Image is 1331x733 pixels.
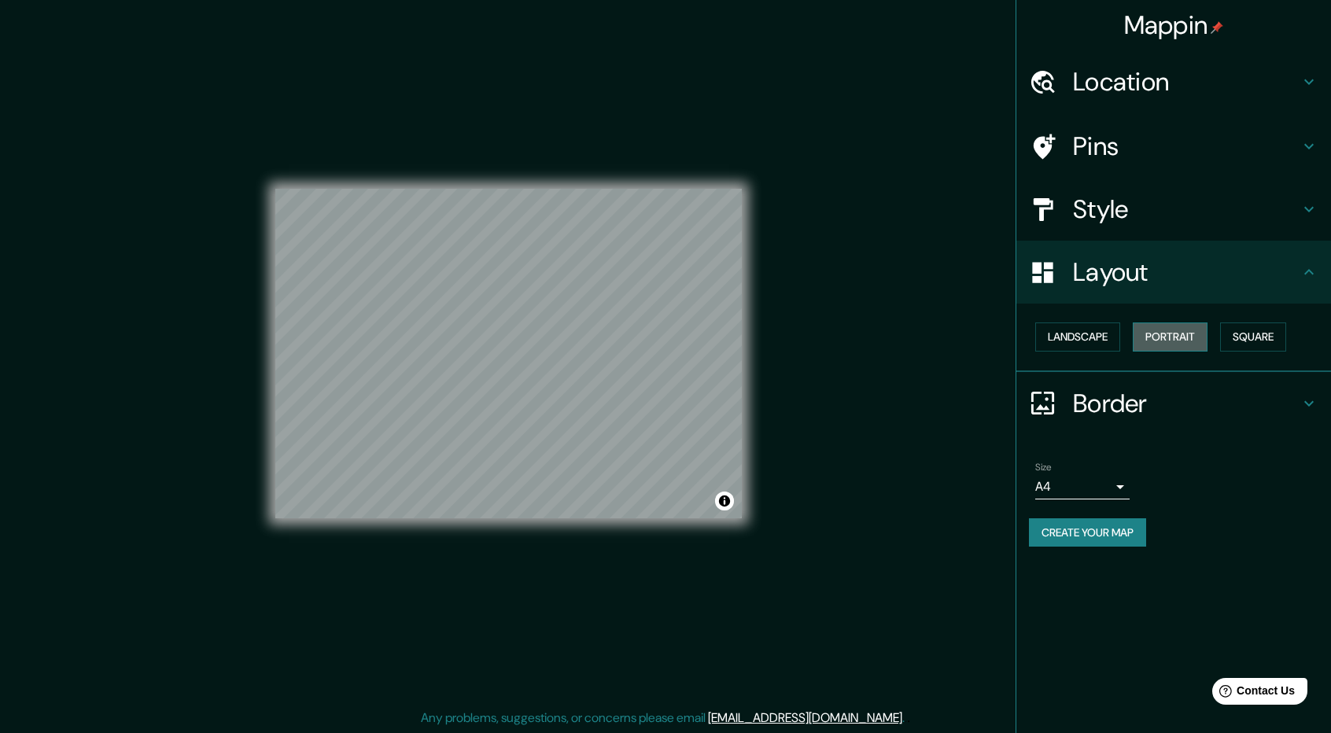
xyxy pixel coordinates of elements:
button: Landscape [1035,322,1120,352]
a: [EMAIL_ADDRESS][DOMAIN_NAME] [708,709,902,726]
div: . [905,709,907,727]
img: pin-icon.png [1211,21,1223,34]
button: Create your map [1029,518,1146,547]
div: Pins [1016,115,1331,178]
label: Size [1035,460,1052,473]
div: A4 [1035,474,1130,499]
h4: Mappin [1124,9,1224,41]
button: Toggle attribution [715,492,734,510]
h4: Pins [1073,131,1300,162]
div: Location [1016,50,1331,113]
canvas: Map [275,189,742,518]
h4: Style [1073,193,1300,225]
h4: Border [1073,388,1300,419]
div: . [907,709,910,727]
div: Style [1016,178,1331,241]
div: Border [1016,372,1331,435]
iframe: Help widget launcher [1191,672,1314,716]
button: Square [1220,322,1286,352]
div: Layout [1016,241,1331,304]
p: Any problems, suggestions, or concerns please email . [421,709,905,727]
h4: Location [1073,66,1300,98]
h4: Layout [1073,256,1300,288]
button: Portrait [1133,322,1207,352]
